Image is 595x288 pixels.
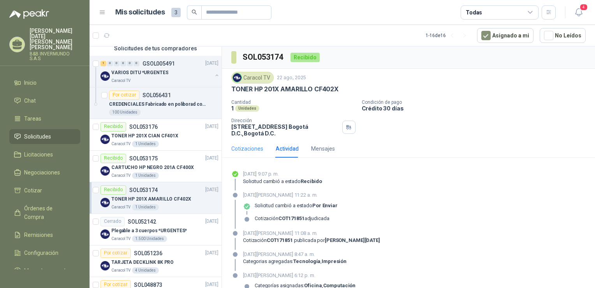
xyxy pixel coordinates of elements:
p: [DATE][PERSON_NAME] 6:12 p. m. [243,272,356,279]
p: SOL053175 [129,156,158,161]
p: TONER HP 201X AMARILLO CF402X [111,196,191,203]
div: Mensajes [311,144,335,153]
div: Recibido [100,185,126,195]
span: 3 [171,8,181,17]
span: Inicio [24,78,37,87]
a: Por cotizarSOL056431CREDENCIALES Fabricado en poliborad con impresión digital a full color100 Uni... [90,87,222,119]
p: [DATE] [205,155,218,162]
p: Caracol TV [111,141,130,147]
p: [DATE] [205,60,218,67]
p: SOL056431 [143,92,171,98]
img: Company Logo [100,261,110,270]
strong: Impresión [322,258,347,264]
a: Tareas [9,111,80,126]
img: Logo peakr [9,9,49,19]
p: [DATE] [205,218,218,225]
a: Remisiones [9,228,80,242]
p: Caracol TV [111,267,130,274]
p: B&B INVERMUNDO S.A.S [30,52,80,61]
div: 1.500 Unidades [132,236,167,242]
p: [STREET_ADDRESS] Bogotá D.C. , Bogotá D.C. [231,123,339,137]
button: No Leídos [540,28,586,43]
p: [DATE] 9:07 p. m. [243,170,322,178]
div: 0 [120,61,126,66]
p: TONER HP 201X AMARILLO CF402X [231,85,339,93]
div: 1 [100,61,106,66]
p: Cantidad [231,100,356,105]
div: Solicitudes de tus compradores [90,41,222,56]
p: [DATE] [205,249,218,257]
strong: Tecnología [293,258,320,264]
span: Tareas [24,114,41,123]
p: Caracol TV [111,78,130,84]
span: 4 [579,4,588,11]
h1: Mis solicitudes [115,7,165,18]
p: Caracol TV [111,236,130,242]
div: Cerrado [100,217,125,226]
a: 1 0 0 0 0 0 GSOL005491[DATE] Company LogoVARIOS DITU *URGENTESCaracol TV [100,59,220,84]
p: VARIOS DITU *URGENTES [111,69,168,76]
p: Dirección [231,118,339,123]
p: Plegable a 3 cuerpos *URGENTES* [111,227,187,235]
img: Company Logo [100,166,110,176]
a: Solicitudes [9,129,80,144]
div: 1 Unidades [132,141,159,147]
strong: COT171851 [267,237,293,243]
div: Cotización publicada por [243,237,380,244]
div: Unidades [235,105,259,112]
span: Configuración [24,249,58,257]
p: Crédito 30 días [362,105,592,112]
p: [DATE][PERSON_NAME] 11:22 a. m. [243,191,338,199]
a: Negociaciones [9,165,80,180]
div: 1 Unidades [132,204,159,210]
a: Por cotizarSOL051236[DATE] Company LogoTARJETA DECKLINK 8K PROCaracol TV4 Unidades [90,245,222,277]
p: Condición de pago [362,100,592,105]
span: Negociaciones [24,168,60,177]
a: CerradoSOL052142[DATE] Company LogoPlegable a 3 cuerpos *URGENTES*Caracol TV1.500 Unidades [90,214,222,245]
p: Categorias agregadas: , [243,258,347,265]
div: Actividad [276,144,299,153]
div: 0 [107,61,113,66]
img: Company Logo [100,198,110,207]
a: Chat [9,93,80,108]
p: [PERSON_NAME][DATE] [PERSON_NAME] [PERSON_NAME] [30,28,80,50]
span: Chat [24,96,36,105]
h3: SOL053174 [243,51,284,63]
div: Caracol TV [231,72,274,84]
img: Company Logo [100,71,110,81]
p: Caracol TV [111,204,130,210]
span: Órdenes de Compra [24,204,73,221]
div: 100 Unidades [109,109,141,116]
p: Solicitud cambió a estado [255,203,338,209]
div: Cotizaciones [231,144,263,153]
p: CARTUCHO HP NEGRO 201A CF400X [111,164,194,171]
p: [DATE][PERSON_NAME] 8:47 a. m. [243,251,347,258]
img: Company Logo [233,73,241,82]
p: [DATE] [205,123,218,130]
span: search [192,9,197,15]
a: Licitaciones [9,147,80,162]
img: Company Logo [100,135,110,144]
span: Manuales y ayuda [24,267,69,275]
a: RecibidoSOL053176[DATE] Company LogoTONER HP 201X CIAN CF401XCaracol TV1 Unidades [90,119,222,151]
span: Remisiones [24,231,53,239]
strong: COT171851 [278,215,305,221]
strong: Por enviar [312,203,338,208]
a: Inicio [9,75,80,90]
a: RecibidoSOL053175[DATE] Company LogoCARTUCHO HP NEGRO 201A CF400XCaracol TV1 Unidades [90,151,222,182]
p: 1 [231,105,234,112]
a: RecibidoSOL053174[DATE] Company LogoTONER HP 201X AMARILLO CF402XCaracol TV1 Unidades [90,182,222,214]
button: 4 [572,5,586,20]
div: 1 Unidades [132,172,159,179]
div: Recibido [290,53,320,62]
div: Recibido [100,122,126,132]
p: Solicitud cambió a estado [243,178,322,185]
button: Asignado a mi [477,28,533,43]
p: TONER HP 201X CIAN CF401X [111,132,178,140]
span: Cotizar [24,186,42,195]
a: Órdenes de Compra [9,201,80,224]
p: GSOL005491 [143,61,175,66]
div: 4 Unidades [132,267,159,274]
div: Recibido [100,154,126,163]
p: 22 ago, 2025 [277,74,306,82]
